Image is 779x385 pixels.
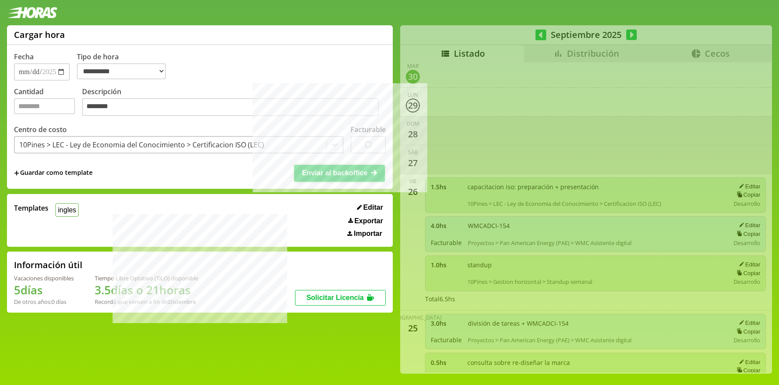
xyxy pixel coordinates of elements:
span: + [14,168,19,178]
span: Exportar [354,217,383,225]
button: ingles [55,203,79,217]
label: Tipo de hora [77,52,173,81]
button: Editar [354,203,386,212]
label: Descripción [82,87,386,119]
button: Enviar al backoffice [294,165,385,181]
span: +Guardar como template [14,168,93,178]
div: Recordá que vencen a fin de [95,298,198,306]
img: logotipo [7,7,58,18]
span: Solicitar Licencia [306,294,364,301]
span: Enviar al backoffice [302,169,367,177]
textarea: Descripción [82,98,379,116]
button: Exportar [346,217,386,225]
h2: Información útil [14,259,82,271]
h1: 5 días [14,282,74,298]
span: Importar [354,230,382,238]
b: Diciembre [168,298,196,306]
label: Fecha [14,52,34,61]
input: Cantidad [14,98,75,114]
label: Cantidad [14,87,82,119]
select: Tipo de hora [77,63,166,79]
div: 10Pines > LEC - Ley de Economia del Conocimiento > Certificacion ISO (LEC) [19,140,264,150]
h1: 3.5 días o 21 horas [95,282,198,298]
label: Centro de costo [14,125,67,134]
div: Vacaciones disponibles [14,274,74,282]
label: Facturable [350,125,386,134]
span: Editar [363,204,383,211]
h1: Cargar hora [14,29,65,41]
div: Tiempo Libre Optativo (TiLO) disponible [95,274,198,282]
div: De otros años: 0 días [14,298,74,306]
span: Templates [14,203,48,213]
button: Solicitar Licencia [295,290,386,306]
